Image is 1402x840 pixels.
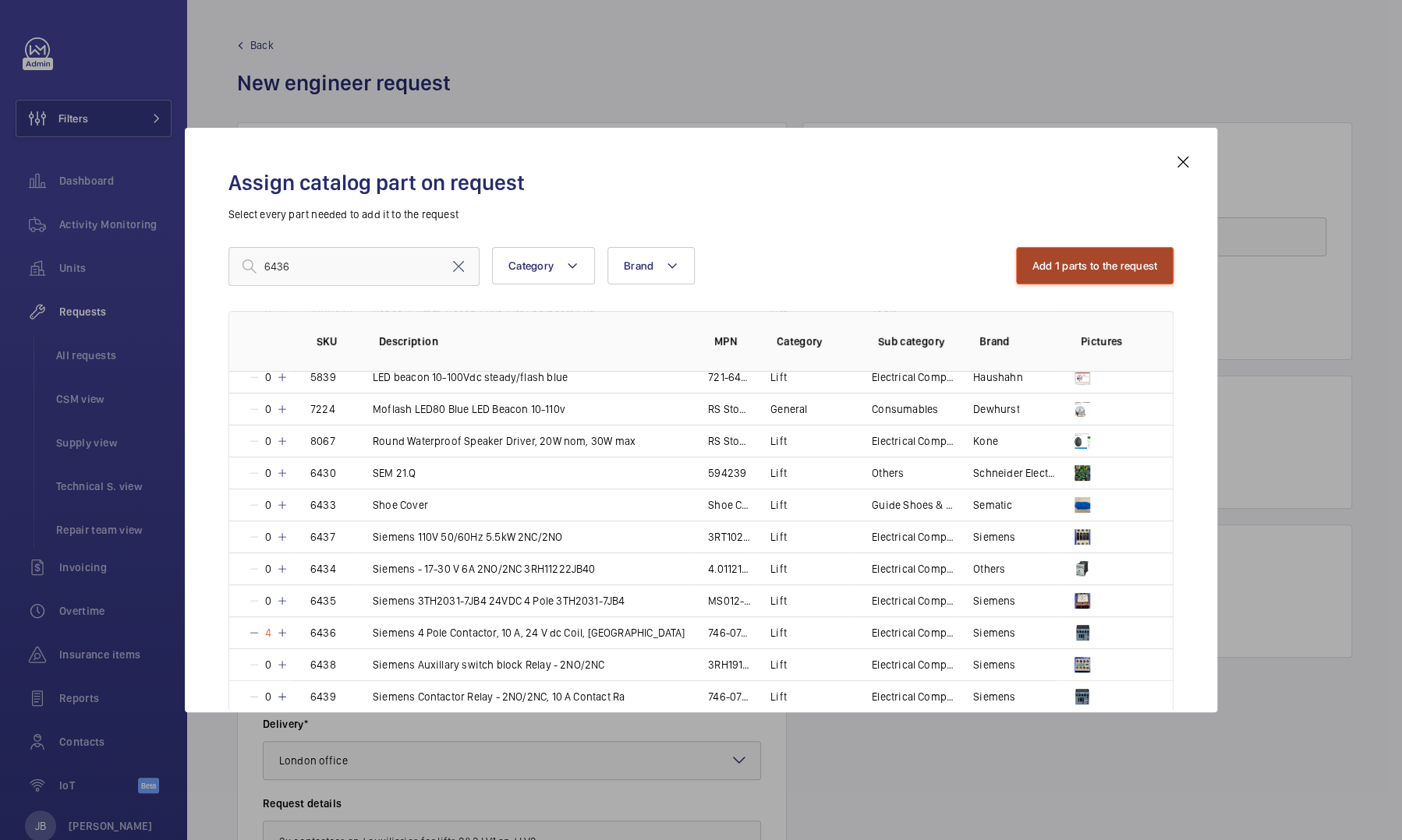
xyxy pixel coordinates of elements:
p: Consumables [872,401,938,417]
p: MPN [714,334,752,349]
p: Others [973,561,1005,577]
p: Lift [770,433,787,449]
p: 0 [260,529,276,545]
p: Pictures [1081,334,1142,349]
p: Lift [770,529,787,545]
p: Siemens - 17-30 V 6A 2NO/2NC 3RH11222JB40 [373,561,595,577]
p: Schneider Electric [973,465,1056,481]
p: 6439 [310,689,336,704]
p: LED beacon 10-100Vdc steady/flash blue [373,369,568,385]
p: Sematic [973,497,1012,513]
p: 594239 [708,465,746,481]
img: 6RfOTaahvkyEIWjqiLQtkCye8mE8qV0zUcmCzR7GJ3jJ9mrL.png [1075,561,1090,577]
p: Description [379,334,689,349]
p: 0 [260,401,276,417]
p: 0 [260,689,276,704]
p: 7224 [310,401,335,417]
p: 3RH1911-1FA22 [708,657,752,672]
p: 0 [260,369,276,385]
p: Shoe Cover [373,497,428,513]
p: Siemens Contactor Relay - 2NO/2NC, 10 A Contact Ra [373,689,625,704]
p: 6434 [310,561,336,577]
p: Lift [770,689,787,704]
p: Siemens 4 Pole Contactor, 10 A, 24 V dc Coil, [GEOGRAPHIC_DATA] [373,625,685,641]
p: SKU [317,334,354,349]
p: Siemens [973,529,1015,545]
p: Guide Shoes & Oiler [872,497,954,513]
p: Electrical Component [872,625,954,641]
p: 4 [260,625,276,641]
p: 0 [260,433,276,449]
p: 3RT1024-1AG24 [708,529,752,545]
img: YHy14QlIYeRdGULysw9moGjU7f6VH9prprNoHZ_Dxwicy3i7.png [1075,465,1090,481]
p: Siemens [973,657,1015,672]
p: Lift [770,593,787,609]
p: RS Stock No.: 197-6432 [708,433,752,449]
p: 0 [260,497,276,513]
p: Electrical Component [872,561,954,577]
img: _R-DrnUvRoJNHD7l0lRjylQQEaGo68_9J8X3iJu-5rMvWArD.png [1075,401,1090,417]
p: Shoe Cover [708,497,752,513]
p: 0 [260,465,276,481]
img: N5wgNIBh0pNKcfYQzWXF_xNMHMXKxG3uODkLZ7pe0YPRt8Es.png [1075,369,1090,385]
p: 6435 [310,593,336,609]
p: SEM 21.Q [373,465,416,481]
img: Tb09JTKkamGg7baIr9dFYDCabCBJfr_b2vEjNRyGxX0nbMdK.png [1075,593,1090,609]
img: tMpYWNaBflhN2zgtS_9i4UobQSCc9N0YkWtfZELWDxvzpA5A.png [1075,529,1090,545]
p: 6436 [310,625,336,641]
p: Dewhurst [973,401,1019,417]
p: 8067 [310,433,335,449]
p: General [770,401,807,417]
p: Lift [770,369,787,385]
p: Electrical Component [872,689,954,704]
p: 746-0743 [708,625,752,641]
span: Category [508,259,554,272]
p: Siemens [973,593,1015,609]
p: Lift [770,497,787,513]
p: Siemens [973,689,1015,704]
p: 6433 [310,497,336,513]
h2: Assign catalog part on request [228,168,1174,197]
p: Brand [979,334,1056,349]
p: Select every part needed to add it to the request [228,206,1174,222]
p: 4.01121E+12 [708,561,752,577]
p: Siemens 3TH2031-7JB4 24VDC 4 Pole 3TH2031-7JB4 [373,593,625,609]
p: Electrical Component [872,433,954,449]
p: MS012-0106 [708,593,752,609]
p: 0 [260,657,276,672]
p: Electrical Component [872,657,954,672]
p: 0 [260,593,276,609]
p: Round Waterproof Speaker Driver, 20W nom, 30W max [373,433,636,449]
p: 0 [260,561,276,577]
p: RS Stock No.: 721-6435 [708,401,752,417]
img: N2wUJgWBDTzAV2FX_IdZ_JDioV0Ed2cYIzO8vXBrVGwK3VUx.jpeg [1075,497,1090,513]
p: Lift [770,561,787,577]
p: Category [777,334,853,349]
p: Others [872,465,904,481]
p: Lift [770,625,787,641]
p: 746-0737 [708,689,752,704]
p: 6430 [310,465,336,481]
p: Haushahn [973,369,1022,385]
p: Sub category [878,334,954,349]
img: v75z0WARtRSRpYRE_h1kgTzO59yl1ZoZv7AeklG_2NNlhPQJ.png [1075,433,1090,449]
p: Lift [770,465,787,481]
p: Electrical Component [872,593,954,609]
p: 6437 [310,529,335,545]
p: 721-6435 [708,369,752,385]
img: m3-OKF0YVnkZiJAEA1WvtSepdl2L70aTVOuP5YqnlUVBpupi.png [1075,689,1090,704]
p: Kone [973,433,998,449]
input: Find a part [228,247,480,286]
p: Siemens Auxillary switch block Relay - 2NO/2NC [373,657,604,672]
button: Brand [607,247,695,284]
p: Lift [770,657,787,672]
span: Brand [624,259,653,272]
img: 3Go_oRhpWnv38v1N80Q63jRYHXf4W3YNv0p8B-A3tk_2fVWV.png [1075,657,1090,672]
img: NuasdvTXQZyqxpRtU2uyxxNomnG785AeJlNNi9F6ibijSjhJ.png [1075,625,1090,641]
p: 5839 [310,369,336,385]
button: Add 1 parts to the request [1016,247,1174,284]
button: Category [492,247,595,284]
p: Electrical Component [872,529,954,545]
p: Electrical Component [872,369,954,385]
p: 6438 [310,657,336,672]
